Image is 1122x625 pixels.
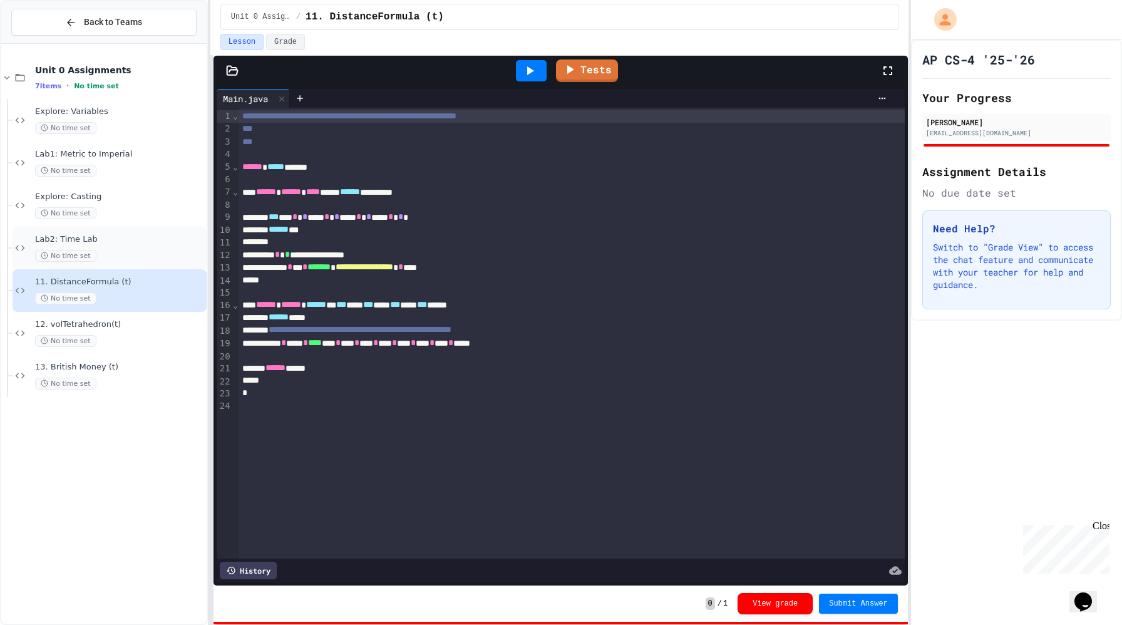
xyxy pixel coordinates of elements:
span: Unit 0 Assignments [231,12,291,22]
div: 10 [217,224,232,237]
span: Fold line [232,162,239,172]
div: 12 [217,249,232,262]
button: Back to Teams [11,9,197,36]
button: Submit Answer [819,594,898,614]
span: Submit Answer [829,599,888,609]
div: 20 [217,351,232,363]
span: Explore: Casting [35,192,204,202]
div: 8 [217,199,232,212]
div: 17 [217,312,232,324]
span: 11. DistanceFormula (t) [35,277,204,287]
span: No time set [35,207,96,219]
h2: Assignment Details [922,163,1111,180]
a: Tests [556,59,618,82]
iframe: chat widget [1069,575,1109,612]
p: Switch to "Grade View" to access the chat feature and communicate with your teacher for help and ... [933,241,1100,291]
span: No time set [35,292,96,304]
span: / [718,599,722,609]
span: Explore: Variables [35,106,204,117]
span: Fold line [232,187,239,197]
button: Lesson [220,34,264,50]
span: 1 [723,599,728,609]
span: Unit 0 Assignments [35,65,204,76]
iframe: chat widget [1018,520,1109,574]
div: Main.java [217,92,274,105]
div: 7 [217,186,232,199]
div: Chat with us now!Close [5,5,86,80]
h2: Your Progress [922,89,1111,106]
span: Fold line [232,300,239,310]
div: 23 [217,388,232,400]
div: History [220,562,277,579]
div: 13 [217,262,232,274]
div: 2 [217,123,232,135]
div: [EMAIL_ADDRESS][DOMAIN_NAME] [926,128,1107,138]
h1: AP CS-4 '25-'26 [922,51,1035,68]
span: No time set [35,250,96,262]
div: 11 [217,237,232,249]
span: No time set [35,378,96,390]
span: No time set [35,165,96,177]
div: 16 [217,299,232,312]
button: View grade [738,593,813,614]
span: Lab2: Time Lab [35,234,204,245]
div: My Account [921,5,960,34]
div: 3 [217,136,232,148]
div: Main.java [217,89,290,108]
div: 1 [217,110,232,123]
div: 9 [217,211,232,224]
span: / [296,12,301,22]
div: 19 [217,338,232,350]
div: [PERSON_NAME] [926,116,1107,128]
div: 14 [217,275,232,287]
span: 7 items [35,82,61,90]
div: 5 [217,161,232,173]
div: 18 [217,325,232,338]
button: Grade [266,34,305,50]
div: 15 [217,287,232,299]
span: No time set [35,122,96,134]
div: 4 [217,148,232,161]
span: • [66,81,69,91]
span: Lab1: Metric to Imperial [35,149,204,160]
span: 12. volTetrahedron(t) [35,319,204,330]
div: 22 [217,376,232,388]
div: No due date set [922,185,1111,200]
span: No time set [74,82,119,90]
span: 0 [706,597,715,610]
span: Back to Teams [84,16,142,29]
h3: Need Help? [933,221,1100,236]
div: 24 [217,400,232,413]
span: 13. British Money (t) [35,362,204,373]
div: 21 [217,363,232,375]
span: 11. DistanceFormula (t) [306,9,444,24]
span: No time set [35,335,96,347]
span: Fold line [232,111,239,121]
div: 6 [217,173,232,186]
